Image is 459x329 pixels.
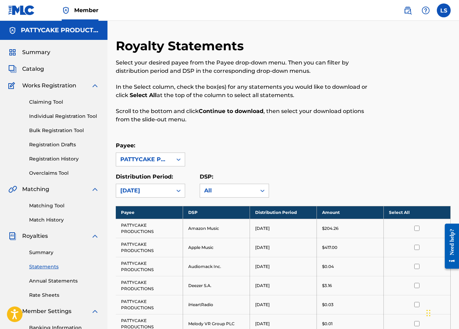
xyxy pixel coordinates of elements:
[29,155,99,163] a: Registration History
[91,232,99,240] img: expand
[250,238,317,257] td: [DATE]
[401,3,415,17] a: Public Search
[116,38,247,54] h2: Royalty Statements
[322,283,332,289] p: $3.16
[183,238,250,257] td: Apple Music
[204,187,252,195] div: All
[62,6,70,15] img: Top Rightsholder
[120,155,168,164] div: PATTYCAKE PRODUCTIONS
[29,170,99,177] a: Overclaims Tool
[8,185,17,193] img: Matching
[22,48,50,57] span: Summary
[116,295,183,314] td: PATTYCAKE PRODUCTIONS
[29,113,99,120] a: Individual Registration Tool
[29,98,99,106] a: Claiming Tool
[116,257,183,276] td: PATTYCAKE PRODUCTIONS
[183,206,250,219] th: DSP
[91,185,99,193] img: expand
[22,307,71,315] span: Member Settings
[440,218,459,274] iframe: Resource Center
[74,6,98,14] span: Member
[8,5,35,15] img: MLC Logo
[322,225,338,232] p: $204.26
[322,263,334,270] p: $0.04
[8,232,17,240] img: Royalties
[199,108,263,114] strong: Continue to download
[8,65,17,73] img: Catalog
[404,6,412,15] img: search
[130,92,157,98] strong: Select All
[8,307,17,315] img: Member Settings
[8,26,17,35] img: Accounts
[437,3,451,17] div: User Menu
[29,141,99,148] a: Registration Drafts
[250,219,317,238] td: [DATE]
[183,219,250,238] td: Amazon Music
[91,307,99,315] img: expand
[8,48,50,57] a: SummarySummary
[183,276,250,295] td: Deezer S.A.
[29,277,99,285] a: Annual Statements
[426,303,431,323] div: Drag
[8,81,17,90] img: Works Registration
[116,142,135,149] label: Payee:
[322,244,337,251] p: $417.00
[29,202,99,209] a: Matching Tool
[116,238,183,257] td: PATTYCAKE PRODUCTIONS
[8,48,17,57] img: Summary
[29,216,99,224] a: Match History
[22,232,48,240] span: Royalties
[116,206,183,219] th: Payee
[21,26,99,34] h5: PATTYCAKE PRODUCTIONS
[29,263,99,270] a: Statements
[183,257,250,276] td: Audiomack Inc.
[116,276,183,295] td: PATTYCAKE PRODUCTIONS
[29,292,99,299] a: Rate Sheets
[322,302,334,308] p: $0.03
[116,107,374,124] p: Scroll to the bottom and click , then select your download options from the slide-out menu.
[29,127,99,134] a: Bulk Registration Tool
[250,206,317,219] th: Distribution Period
[116,83,374,99] p: In the Select column, check the box(es) for any statements you would like to download or click at...
[250,295,317,314] td: [DATE]
[91,81,99,90] img: expand
[116,219,183,238] td: PATTYCAKE PRODUCTIONS
[120,187,168,195] div: [DATE]
[22,81,76,90] span: Works Registration
[422,6,430,15] img: help
[116,59,374,75] p: Select your desired payee from the Payee drop-down menu. Then you can filter by distribution peri...
[250,276,317,295] td: [DATE]
[22,65,44,73] span: Catalog
[8,65,44,73] a: CatalogCatalog
[183,295,250,314] td: iHeartRadio
[317,206,383,219] th: Amount
[250,257,317,276] td: [DATE]
[200,173,213,180] label: DSP:
[419,3,433,17] div: Help
[22,185,49,193] span: Matching
[29,249,99,256] a: Summary
[383,206,450,219] th: Select All
[116,173,173,180] label: Distribution Period:
[322,321,332,327] p: $0.01
[424,296,459,329] iframe: Chat Widget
